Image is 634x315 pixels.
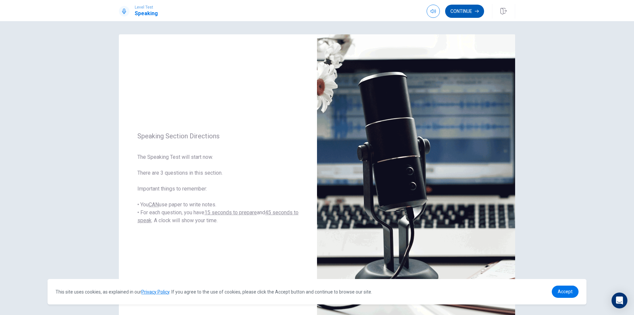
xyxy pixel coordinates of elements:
span: Speaking Section Directions [137,132,299,140]
div: cookieconsent [48,279,586,304]
span: Accept [558,289,573,294]
button: Continue [445,5,484,18]
u: CAN [149,201,159,208]
h1: Speaking [135,10,158,17]
a: Privacy Policy [141,289,169,295]
span: Level Test [135,5,158,10]
span: The Speaking Test will start now. There are 3 questions in this section. Important things to reme... [137,153,299,225]
span: This site uses cookies, as explained in our . If you agree to the use of cookies, please click th... [55,289,372,295]
u: 15 seconds to prepare [204,209,257,216]
a: dismiss cookie message [552,286,579,298]
div: Open Intercom Messenger [612,293,627,308]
